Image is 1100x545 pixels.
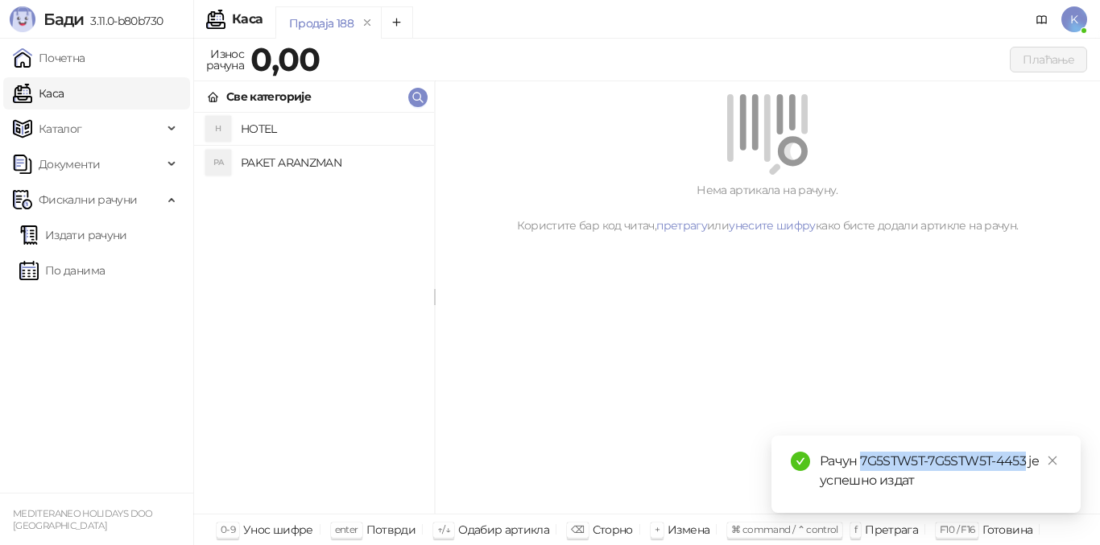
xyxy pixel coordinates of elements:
[381,6,413,39] button: Add tab
[19,254,105,287] a: По данима
[437,523,450,535] span: ↑/↓
[1061,6,1087,32] span: K
[250,39,320,79] strong: 0,00
[656,218,707,233] a: претрагу
[13,77,64,109] a: Каса
[366,519,416,540] div: Потврди
[13,42,85,74] a: Почетна
[39,113,82,145] span: Каталог
[232,13,263,26] div: Каса
[458,519,549,540] div: Одабир артикла
[205,116,231,142] div: H
[982,519,1032,540] div: Готовина
[854,523,857,535] span: f
[729,218,816,233] a: унесите шифру
[1029,6,1055,32] a: Документација
[203,43,247,76] div: Износ рачуна
[865,519,918,540] div: Претрага
[357,16,378,30] button: remove
[791,452,810,471] span: check-circle
[19,219,127,251] a: Издати рачуни
[194,113,434,514] div: grid
[241,150,421,175] h4: PAKET ARANZMAN
[731,523,838,535] span: ⌘ command / ⌃ control
[43,10,84,29] span: Бади
[335,523,358,535] span: enter
[571,523,584,535] span: ⌫
[39,184,137,216] span: Фискални рачуни
[84,14,163,28] span: 3.11.0-b80b730
[1010,47,1087,72] button: Плаћање
[221,523,235,535] span: 0-9
[226,88,311,105] div: Све категорије
[454,181,1081,234] div: Нема артикала на рачуну. Користите бар код читач, или како бисте додали артикле на рачун.
[1044,452,1061,469] a: Close
[289,14,354,32] div: Продаја 188
[593,519,633,540] div: Сторно
[668,519,709,540] div: Измена
[243,519,313,540] div: Унос шифре
[655,523,660,535] span: +
[39,148,100,180] span: Документи
[10,6,35,32] img: Logo
[1047,455,1058,466] span: close
[13,508,153,531] small: MEDITERANEO HOLIDAYS DOO [GEOGRAPHIC_DATA]
[940,523,974,535] span: F10 / F16
[205,150,231,175] div: PA
[241,116,421,142] h4: HOTEL
[820,452,1061,490] div: Рачун 7G5STW5T-7G5STW5T-4453 је успешно издат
